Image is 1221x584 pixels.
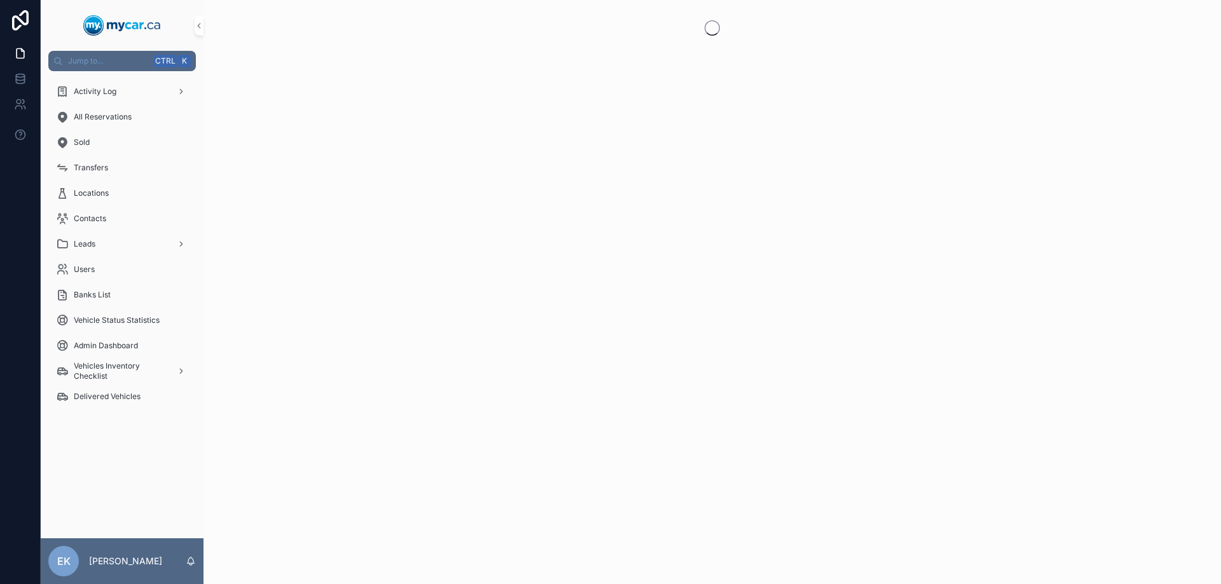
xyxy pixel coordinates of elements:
a: Transfers [48,156,196,179]
span: EK [57,553,71,569]
a: Sold [48,131,196,154]
a: Banks List [48,283,196,306]
span: Vehicles Inventory Checklist [74,361,167,381]
span: Contacts [74,214,106,224]
span: Activity Log [74,86,116,97]
a: Leads [48,233,196,255]
a: Vehicle Status Statistics [48,309,196,332]
a: All Reservations [48,105,196,128]
a: Admin Dashboard [48,334,196,357]
div: scrollable content [41,71,203,424]
a: Delivered Vehicles [48,385,196,408]
button: Jump to...CtrlK [48,51,196,71]
p: [PERSON_NAME] [89,555,162,567]
span: Sold [74,137,90,147]
span: Banks List [74,290,111,300]
span: Admin Dashboard [74,341,138,351]
a: Activity Log [48,80,196,103]
span: Locations [74,188,109,198]
span: Transfers [74,163,108,173]
span: All Reservations [74,112,132,122]
a: Vehicles Inventory Checklist [48,360,196,383]
img: App logo [83,15,161,36]
span: K [179,56,190,66]
span: Ctrl [154,55,177,67]
span: Delivered Vehicles [74,391,141,402]
span: Users [74,264,95,275]
span: Vehicle Status Statistics [74,315,160,325]
a: Users [48,258,196,281]
a: Contacts [48,207,196,230]
span: Jump to... [68,56,149,66]
span: Leads [74,239,95,249]
a: Locations [48,182,196,205]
